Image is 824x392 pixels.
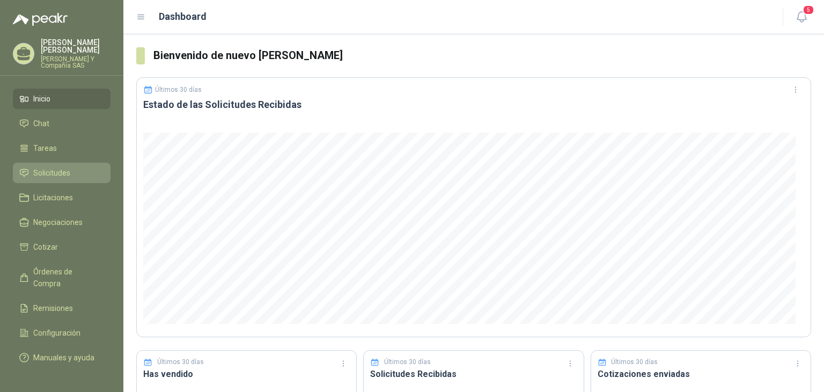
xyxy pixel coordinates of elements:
[33,142,57,154] span: Tareas
[13,13,68,26] img: Logo peakr
[13,89,111,109] a: Inicio
[792,8,811,27] button: 5
[41,39,111,54] p: [PERSON_NAME] [PERSON_NAME]
[157,357,204,367] p: Últimos 30 días
[13,347,111,368] a: Manuales y ayuda
[33,266,100,289] span: Órdenes de Compra
[13,262,111,294] a: Órdenes de Compra
[33,192,73,204] span: Licitaciones
[33,352,94,364] span: Manuales y ayuda
[33,327,80,339] span: Configuración
[155,86,202,93] p: Últimos 30 días
[33,241,58,253] span: Cotizar
[13,323,111,343] a: Configuración
[143,367,350,381] h3: Has vendido
[13,212,111,233] a: Negociaciones
[598,367,804,381] h3: Cotizaciones enviadas
[13,163,111,183] a: Solicitudes
[143,98,804,111] h3: Estado de las Solicitudes Recibidas
[370,367,577,381] h3: Solicitudes Recibidas
[611,357,658,367] p: Últimos 30 días
[384,357,431,367] p: Últimos 30 días
[33,302,73,314] span: Remisiones
[33,93,50,105] span: Inicio
[803,5,814,15] span: 5
[41,56,111,69] p: [PERSON_NAME] Y Compañía SAS
[159,9,207,24] h1: Dashboard
[153,47,811,64] h3: Bienvenido de nuevo [PERSON_NAME]
[13,237,111,257] a: Cotizar
[33,216,83,228] span: Negociaciones
[13,113,111,134] a: Chat
[33,118,49,129] span: Chat
[13,298,111,318] a: Remisiones
[33,167,70,179] span: Solicitudes
[13,138,111,158] a: Tareas
[13,187,111,208] a: Licitaciones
